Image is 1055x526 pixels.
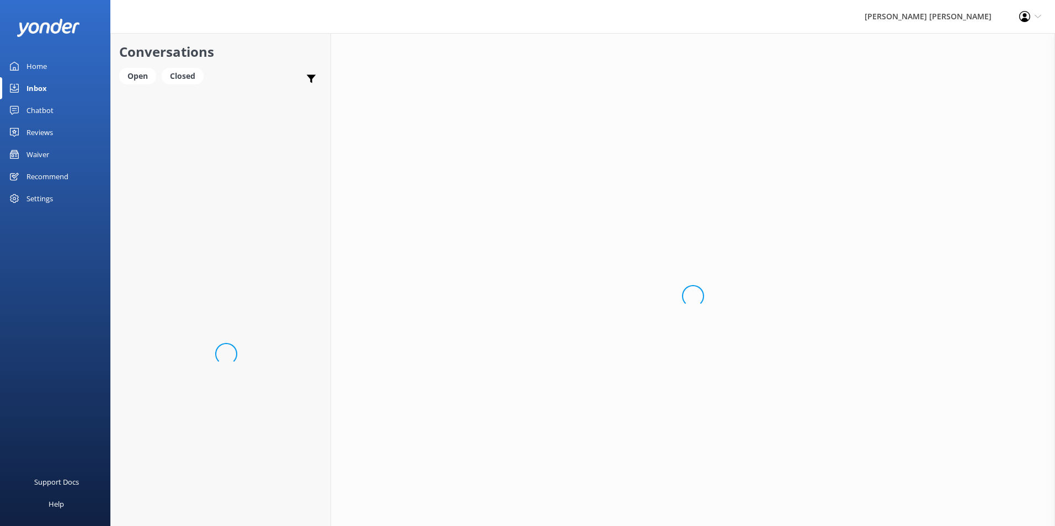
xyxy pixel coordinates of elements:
div: Settings [26,187,53,210]
h2: Conversations [119,41,322,62]
div: Reviews [26,121,53,143]
div: Inbox [26,77,47,99]
div: Home [26,55,47,77]
div: Recommend [26,165,68,187]
a: Closed [162,69,209,82]
div: Help [49,493,64,515]
div: Waiver [26,143,49,165]
img: yonder-white-logo.png [17,19,80,37]
div: Support Docs [34,471,79,493]
a: Open [119,69,162,82]
div: Open [119,68,156,84]
div: Closed [162,68,204,84]
div: Chatbot [26,99,54,121]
